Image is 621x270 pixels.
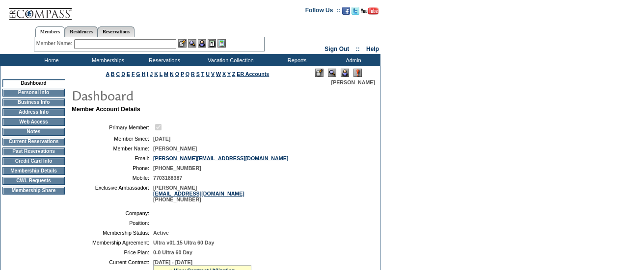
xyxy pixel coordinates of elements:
[2,108,65,116] td: Address Info
[153,185,244,202] span: [PERSON_NAME] [PHONE_NUMBER]
[315,69,324,77] img: Edit Mode
[2,79,65,87] td: Dashboard
[216,71,221,77] a: W
[153,155,288,161] a: [PERSON_NAME][EMAIL_ADDRESS][DOMAIN_NAME]
[2,147,65,155] td: Past Reservations
[268,54,324,66] td: Reports
[22,54,79,66] td: Home
[341,69,349,77] img: Impersonate
[2,138,65,146] td: Current Reservations
[76,136,149,142] td: Member Since:
[2,187,65,195] td: Membership Share
[116,71,120,77] a: C
[208,39,216,48] img: Reservations
[201,71,205,77] a: T
[76,175,149,181] td: Mobile:
[76,123,149,132] td: Primary Member:
[153,175,182,181] span: 7703188387
[206,71,210,77] a: U
[191,54,268,66] td: Vacation Collection
[76,185,149,202] td: Exclusive Ambassador:
[331,79,375,85] span: [PERSON_NAME]
[2,167,65,175] td: Membership Details
[79,54,135,66] td: Memberships
[351,10,359,16] a: Follow us on Twitter
[2,89,65,97] td: Personal Info
[237,71,269,77] a: ER Accounts
[106,71,109,77] a: A
[153,230,169,236] span: Active
[153,249,192,255] span: 0-0 Ultra 60 Day
[188,39,196,48] img: View
[178,39,187,48] img: b_edit.gif
[211,71,215,77] a: V
[328,69,336,77] img: View Mode
[175,71,179,77] a: O
[65,26,98,37] a: Residences
[153,259,192,265] span: [DATE] - [DATE]
[2,98,65,106] td: Business Info
[111,71,115,77] a: B
[361,10,378,16] a: Subscribe to our YouTube Channel
[76,240,149,245] td: Membership Agreement:
[196,71,200,77] a: S
[353,69,362,77] img: Log Concern/Member Elevation
[35,26,65,37] a: Members
[71,85,268,105] img: pgTtlDashboard.gif
[351,7,359,15] img: Follow us on Twitter
[153,240,214,245] span: Ultra v01.15 Ultra 60 Day
[232,71,236,77] a: Z
[2,157,65,165] td: Credit Card Info
[361,7,378,15] img: Subscribe to our YouTube Channel
[98,26,135,37] a: Reservations
[153,165,201,171] span: [PHONE_NUMBER]
[164,71,168,77] a: M
[76,249,149,255] td: Price Plan:
[217,39,226,48] img: b_calculator.gif
[153,136,170,142] span: [DATE]
[191,71,195,77] a: R
[186,71,189,77] a: Q
[305,6,340,18] td: Follow Us ::
[36,39,74,48] div: Member Name:
[170,71,174,77] a: N
[136,71,140,77] a: G
[324,54,380,66] td: Admin
[342,10,350,16] a: Become our fan on Facebook
[2,118,65,126] td: Web Access
[121,71,125,77] a: D
[147,71,148,77] a: I
[76,220,149,226] td: Position:
[160,71,162,77] a: L
[227,71,231,77] a: Y
[342,7,350,15] img: Become our fan on Facebook
[324,46,349,52] a: Sign Out
[76,210,149,216] td: Company:
[181,71,184,77] a: P
[150,71,153,77] a: J
[72,106,140,113] b: Member Account Details
[222,71,226,77] a: X
[153,191,244,196] a: [EMAIL_ADDRESS][DOMAIN_NAME]
[366,46,379,52] a: Help
[76,165,149,171] td: Phone:
[2,177,65,185] td: CWL Requests
[153,146,197,151] span: [PERSON_NAME]
[76,155,149,161] td: Email:
[154,71,158,77] a: K
[2,128,65,136] td: Notes
[127,71,130,77] a: E
[132,71,135,77] a: F
[198,39,206,48] img: Impersonate
[76,230,149,236] td: Membership Status:
[142,71,146,77] a: H
[356,46,360,52] span: ::
[135,54,191,66] td: Reservations
[76,146,149,151] td: Member Name:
